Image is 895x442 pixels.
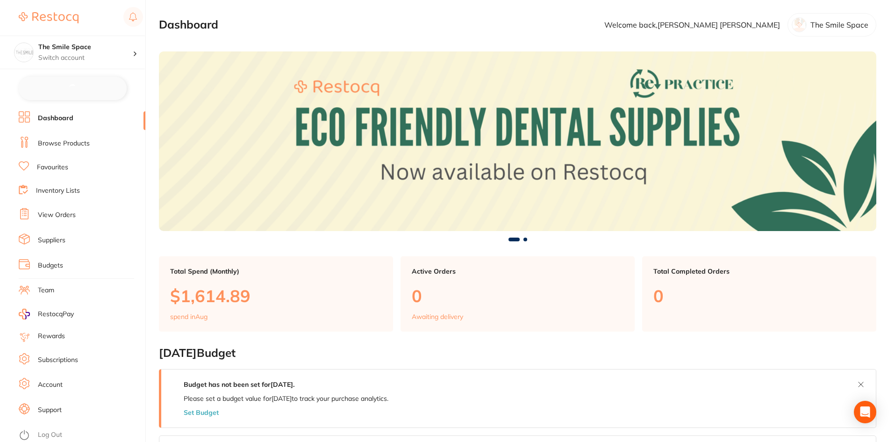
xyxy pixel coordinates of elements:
[184,409,219,416] button: Set Budget
[19,309,74,319] a: RestocqPay
[170,268,382,275] p: Total Spend (Monthly)
[38,236,65,245] a: Suppliers
[38,139,90,148] a: Browse Products
[38,114,73,123] a: Dashboard
[854,401,876,423] div: Open Intercom Messenger
[604,21,780,29] p: Welcome back, [PERSON_NAME] [PERSON_NAME]
[38,261,63,270] a: Budgets
[38,332,65,341] a: Rewards
[159,51,876,231] img: Dashboard
[38,380,63,390] a: Account
[38,310,74,319] span: RestocqPay
[653,286,865,305] p: 0
[38,355,78,365] a: Subscriptions
[159,18,218,31] h2: Dashboard
[38,430,62,440] a: Log Out
[170,286,382,305] p: $1,614.89
[38,286,54,295] a: Team
[401,256,635,332] a: Active Orders0Awaiting delivery
[642,256,876,332] a: Total Completed Orders0
[38,210,76,220] a: View Orders
[184,395,388,402] p: Please set a budget value for [DATE] to track your purchase analytics.
[412,268,623,275] p: Active Orders
[170,313,208,320] p: spend in Aug
[810,21,868,29] p: The Smile Space
[37,163,68,172] a: Favourites
[14,43,33,62] img: The Smile Space
[38,43,133,52] h4: The Smile Space
[38,53,133,63] p: Switch account
[412,313,463,320] p: Awaiting delivery
[184,380,294,389] strong: Budget has not been set for [DATE] .
[19,309,30,319] img: RestocqPay
[19,7,79,29] a: Restocq Logo
[38,406,62,415] a: Support
[36,186,80,196] a: Inventory Lists
[412,286,623,305] p: 0
[653,268,865,275] p: Total Completed Orders
[159,347,876,360] h2: [DATE] Budget
[159,256,393,332] a: Total Spend (Monthly)$1,614.89spend inAug
[19,12,79,23] img: Restocq Logo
